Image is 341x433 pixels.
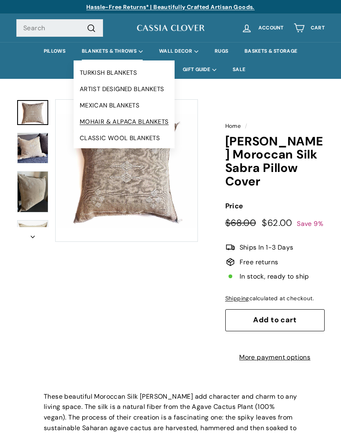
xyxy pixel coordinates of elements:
[225,122,325,131] nav: breadcrumbs
[16,19,103,37] input: Search
[151,42,206,60] summary: WALL DECOR
[16,227,49,242] button: Next
[206,42,236,60] a: RUGS
[262,217,292,229] span: $62.00
[74,42,151,60] summary: BLANKETS & THROWS
[74,65,175,81] a: TURKISH BLANKETS
[236,16,289,40] a: Account
[86,3,255,11] a: Hassle-Free Returns* | Beautifully Crafted Artisan Goods.
[175,60,224,79] summary: GIFT GUIDE
[17,133,48,163] img: Adil Moroccan Silk Sabra Pillow Cover
[240,242,294,253] span: Ships In 1-3 Days
[225,201,325,212] label: Price
[17,220,48,256] img: Adil Moroccan Silk Sabra Pillow Cover
[297,219,323,228] span: Save 9%
[258,25,284,31] span: Account
[74,81,175,97] a: ARTIST DESIGNED BLANKETS
[74,130,175,146] a: CLASSIC WOOL BLANKETS
[225,295,249,302] a: Shipping
[240,257,278,268] span: Free returns
[74,114,175,130] a: MOHAIR & ALPACA BLANKETS
[289,16,330,40] a: Cart
[74,97,175,114] a: MEXICAN BLANKETS
[225,352,325,363] a: More payment options
[253,315,296,325] span: Add to cart
[36,42,74,60] a: PILLOWS
[240,271,309,282] span: In stock, ready to ship
[17,100,48,125] a: Adil Moroccan Silk Sabra Pillow Cover
[243,123,249,129] span: /
[225,309,325,331] button: Add to cart
[225,217,256,229] span: $68.00
[225,123,241,129] a: Home
[236,42,305,60] a: BASKETS & STORAGE
[17,171,48,212] img: Adil Moroccan Silk Sabra Pillow Cover
[225,135,325,188] h1: [PERSON_NAME] Moroccan Silk Sabra Pillow Cover
[311,25,325,31] span: Cart
[225,294,325,303] div: calculated at checkout.
[224,60,254,79] a: SALE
